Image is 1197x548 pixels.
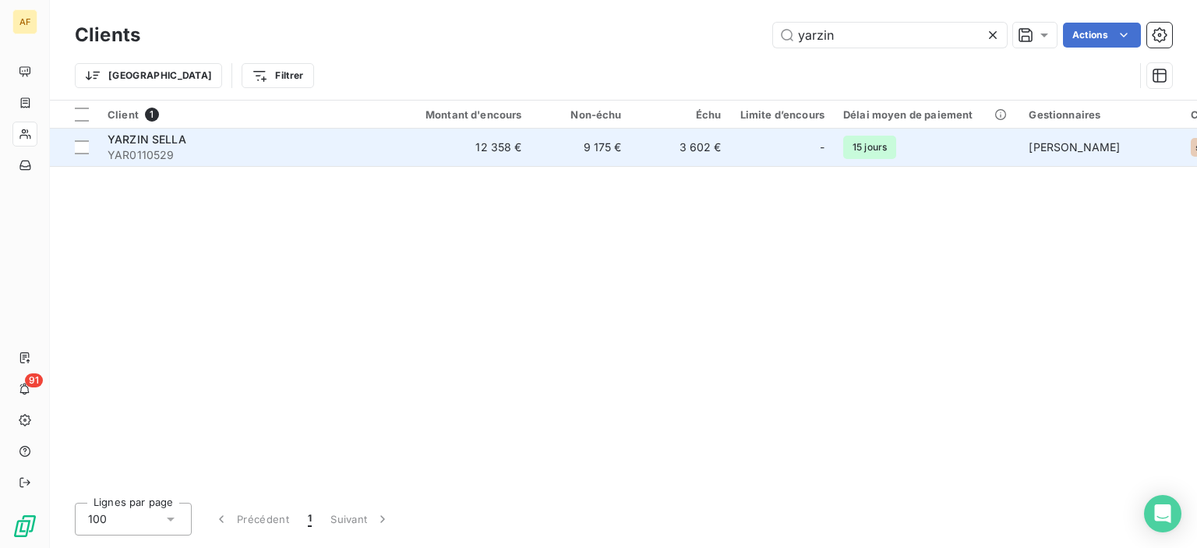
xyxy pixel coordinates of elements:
span: YARZIN SELLA [108,133,186,146]
span: 91 [25,373,43,387]
td: 12 358 € [397,129,531,166]
button: Précédent [204,503,298,536]
div: Open Intercom Messenger [1144,495,1181,532]
img: Logo LeanPay [12,514,37,539]
div: Non-échu [541,108,622,121]
div: Gestionnaires [1029,108,1172,121]
td: 3 602 € [631,129,731,166]
td: 9 175 € [531,129,631,166]
button: Actions [1063,23,1141,48]
button: [GEOGRAPHIC_DATA] [75,63,222,88]
div: Délai moyen de paiement [843,108,1010,121]
button: 1 [298,503,321,536]
span: 1 [145,108,159,122]
span: 15 jours [843,136,896,159]
span: - [820,140,824,155]
div: Limite d’encours [740,108,824,121]
span: Client [108,108,139,121]
input: Rechercher [773,23,1007,48]
span: 1 [308,511,312,527]
button: Suivant [321,503,400,536]
span: 100 [88,511,107,527]
div: AF [12,9,37,34]
div: Échu [641,108,722,121]
span: [PERSON_NAME] [1029,140,1120,154]
span: YAR0110529 [108,147,388,163]
button: Filtrer [242,63,313,88]
h3: Clients [75,21,140,49]
div: Montant d'encours [407,108,522,121]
